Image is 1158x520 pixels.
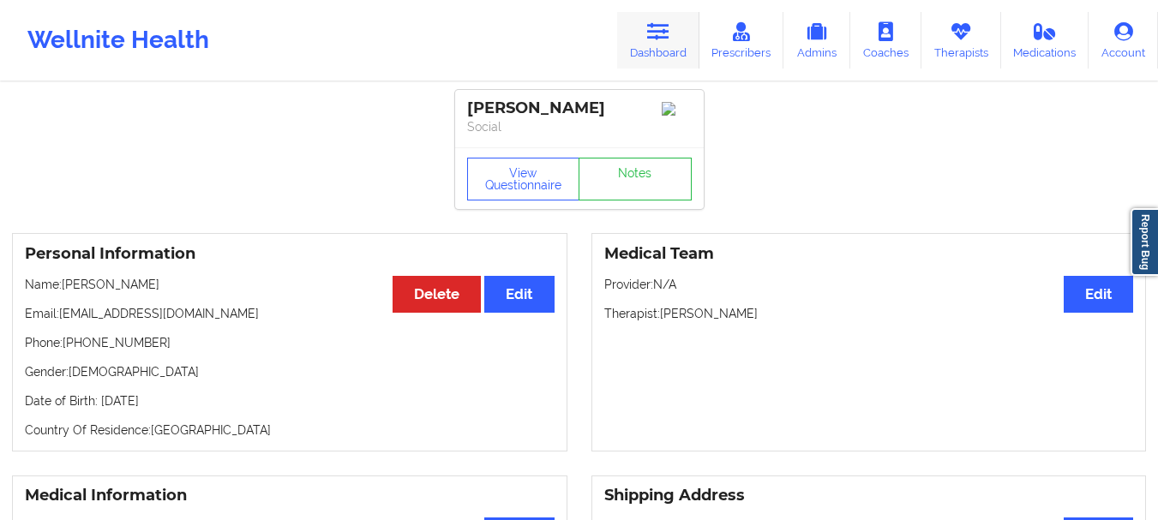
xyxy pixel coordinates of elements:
[579,158,692,200] a: Notes
[25,334,555,351] p: Phone: [PHONE_NUMBER]
[699,12,784,69] a: Prescribers
[1089,12,1158,69] a: Account
[604,276,1134,293] p: Provider: N/A
[25,486,555,505] h3: Medical Information
[783,12,850,69] a: Admins
[604,486,1134,505] h3: Shipping Address
[25,363,555,380] p: Gender: [DEMOGRAPHIC_DATA]
[1064,276,1133,313] button: Edit
[467,158,580,200] button: View Questionnaire
[467,118,692,135] p: Social
[25,421,555,439] p: Country Of Residence: [GEOGRAPHIC_DATA]
[604,244,1134,264] h3: Medical Team
[1131,208,1158,276] a: Report Bug
[850,12,921,69] a: Coaches
[25,244,555,264] h3: Personal Information
[617,12,699,69] a: Dashboard
[25,276,555,293] p: Name: [PERSON_NAME]
[484,276,554,313] button: Edit
[467,99,692,118] div: [PERSON_NAME]
[921,12,1001,69] a: Therapists
[604,305,1134,322] p: Therapist: [PERSON_NAME]
[662,102,692,116] img: Image%2Fplaceholer-image.png
[393,276,481,313] button: Delete
[1001,12,1089,69] a: Medications
[25,392,555,409] p: Date of Birth: [DATE]
[25,305,555,322] p: Email: [EMAIL_ADDRESS][DOMAIN_NAME]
